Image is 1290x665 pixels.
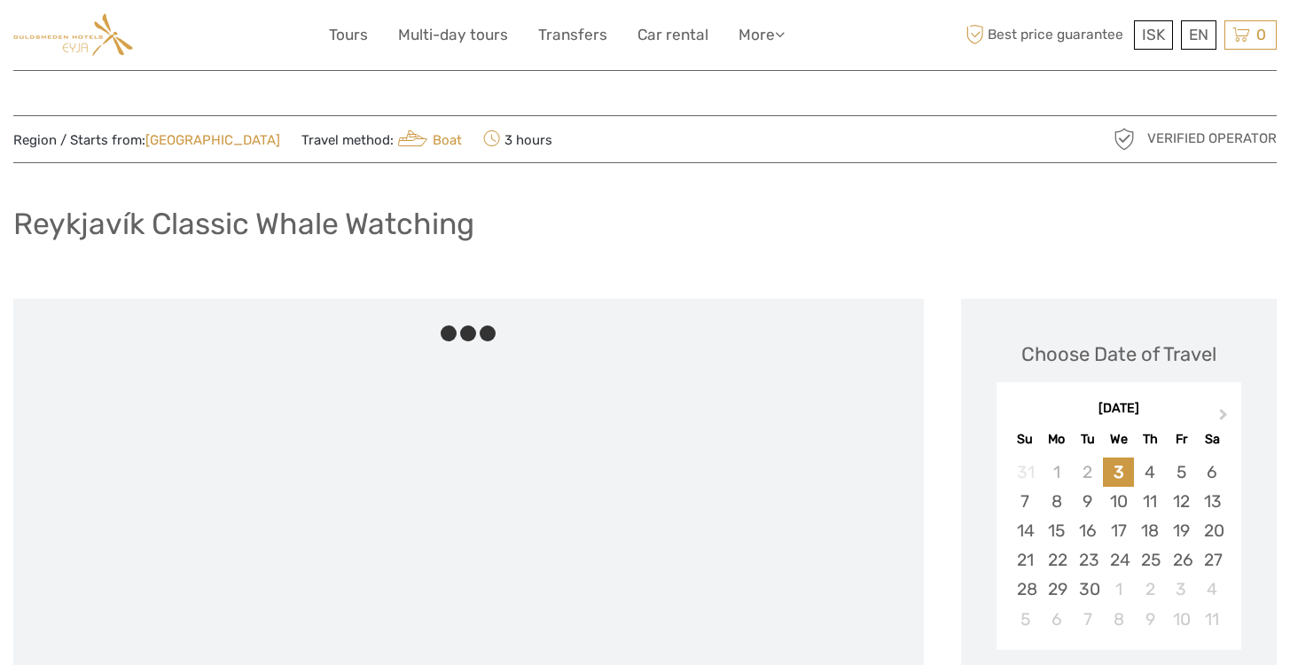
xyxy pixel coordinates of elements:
[1103,458,1134,487] div: Choose Wednesday, September 3rd, 2025
[1010,516,1041,545] div: Choose Sunday, September 14th, 2025
[1103,605,1134,634] div: Choose Wednesday, October 8th, 2025
[1103,516,1134,545] div: Choose Wednesday, September 17th, 2025
[1072,427,1103,451] div: Tu
[961,20,1130,50] span: Best price guarantee
[1103,427,1134,451] div: We
[1147,129,1277,148] span: Verified Operator
[1197,605,1228,634] div: Choose Saturday, October 11th, 2025
[398,22,508,48] a: Multi-day tours
[1072,487,1103,516] div: Choose Tuesday, September 9th, 2025
[1010,545,1041,575] div: Choose Sunday, September 21st, 2025
[301,127,462,152] span: Travel method:
[1197,575,1228,604] div: Choose Saturday, October 4th, 2025
[739,22,785,48] a: More
[1197,545,1228,575] div: Choose Saturday, September 27th, 2025
[1041,575,1072,604] div: Choose Monday, September 29th, 2025
[1134,458,1165,487] div: Choose Thursday, September 4th, 2025
[1134,427,1165,451] div: Th
[1197,487,1228,516] div: Choose Saturday, September 13th, 2025
[1166,575,1197,604] div: Choose Friday, October 3rd, 2025
[1072,605,1103,634] div: Choose Tuesday, October 7th, 2025
[538,22,607,48] a: Transfers
[1166,458,1197,487] div: Choose Friday, September 5th, 2025
[1197,427,1228,451] div: Sa
[1166,427,1197,451] div: Fr
[1010,458,1041,487] div: Not available Sunday, August 31st, 2025
[1134,487,1165,516] div: Choose Thursday, September 11th, 2025
[1103,487,1134,516] div: Choose Wednesday, September 10th, 2025
[394,132,462,148] a: Boat
[1166,487,1197,516] div: Choose Friday, September 12th, 2025
[1103,575,1134,604] div: Choose Wednesday, October 1st, 2025
[1166,516,1197,545] div: Choose Friday, September 19th, 2025
[997,400,1241,419] div: [DATE]
[1010,427,1041,451] div: Su
[1134,605,1165,634] div: Choose Thursday, October 9th, 2025
[1041,487,1072,516] div: Choose Monday, September 8th, 2025
[1072,575,1103,604] div: Choose Tuesday, September 30th, 2025
[1072,545,1103,575] div: Choose Tuesday, September 23rd, 2025
[1041,427,1072,451] div: Mo
[145,132,280,148] a: [GEOGRAPHIC_DATA]
[1134,575,1165,604] div: Choose Thursday, October 2nd, 2025
[13,13,133,57] img: Guldsmeden Eyja
[1166,545,1197,575] div: Choose Friday, September 26th, 2025
[1103,545,1134,575] div: Choose Wednesday, September 24th, 2025
[1041,516,1072,545] div: Choose Monday, September 15th, 2025
[1072,516,1103,545] div: Choose Tuesday, September 16th, 2025
[13,206,474,242] h1: Reykjavík Classic Whale Watching
[1134,545,1165,575] div: Choose Thursday, September 25th, 2025
[483,127,552,152] span: 3 hours
[1181,20,1216,50] div: EN
[1166,605,1197,634] div: Choose Friday, October 10th, 2025
[1010,487,1041,516] div: Choose Sunday, September 7th, 2025
[1041,545,1072,575] div: Choose Monday, September 22nd, 2025
[1010,605,1041,634] div: Choose Sunday, October 5th, 2025
[1197,458,1228,487] div: Choose Saturday, September 6th, 2025
[1110,125,1138,153] img: verified_operator_grey_128.png
[1002,458,1235,634] div: month 2025-09
[1041,605,1072,634] div: Choose Monday, October 6th, 2025
[329,22,368,48] a: Tours
[1211,404,1239,433] button: Next Month
[1134,516,1165,545] div: Choose Thursday, September 18th, 2025
[1021,340,1216,368] div: Choose Date of Travel
[1197,516,1228,545] div: Choose Saturday, September 20th, 2025
[1010,575,1041,604] div: Choose Sunday, September 28th, 2025
[13,131,280,150] span: Region / Starts from:
[1041,458,1072,487] div: Not available Monday, September 1st, 2025
[1254,26,1269,43] span: 0
[1072,458,1103,487] div: Not available Tuesday, September 2nd, 2025
[637,22,708,48] a: Car rental
[1142,26,1165,43] span: ISK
